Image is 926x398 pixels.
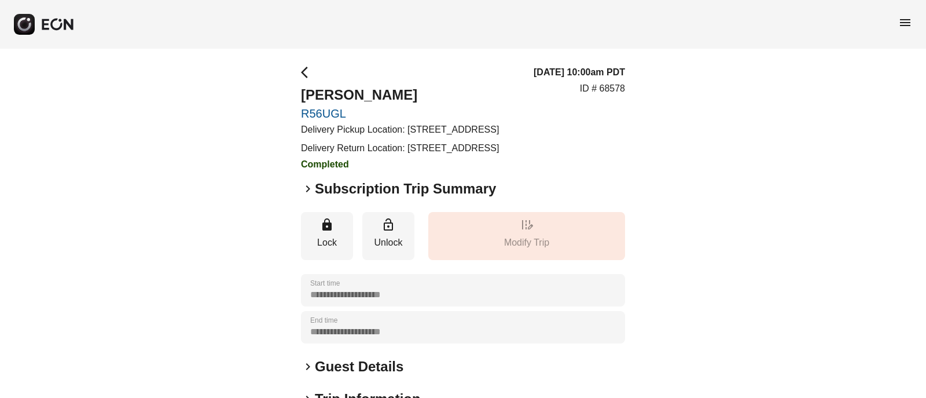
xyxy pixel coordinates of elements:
[320,218,334,232] span: lock
[534,65,625,79] h3: [DATE] 10:00am PDT
[362,212,414,260] button: Unlock
[307,236,347,250] p: Lock
[580,82,625,96] p: ID # 68578
[301,86,499,104] h2: [PERSON_NAME]
[301,360,315,374] span: keyboard_arrow_right
[301,158,499,171] h3: Completed
[301,182,315,196] span: keyboard_arrow_right
[315,180,496,198] h2: Subscription Trip Summary
[301,65,315,79] span: arrow_back_ios
[301,212,353,260] button: Lock
[301,107,499,121] a: R56UGL
[301,123,499,137] p: Delivery Pickup Location: [STREET_ADDRESS]
[315,357,403,376] h2: Guest Details
[381,218,395,232] span: lock_open
[898,16,912,30] span: menu
[368,236,409,250] p: Unlock
[301,141,499,155] p: Delivery Return Location: [STREET_ADDRESS]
